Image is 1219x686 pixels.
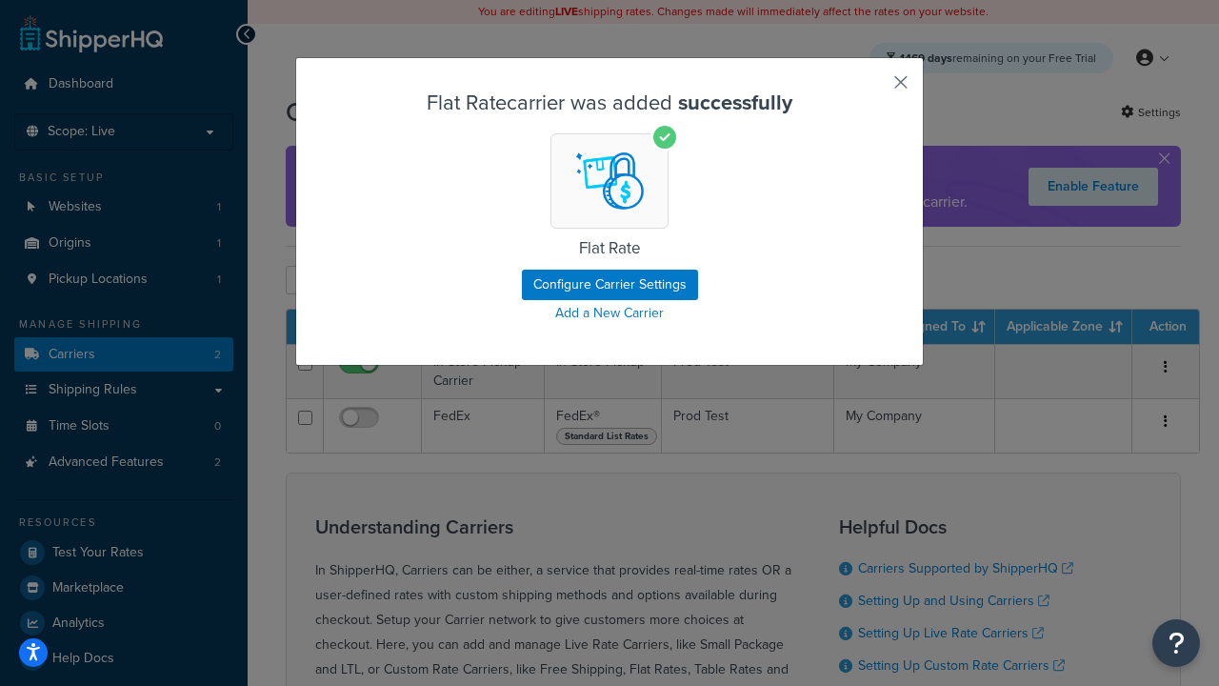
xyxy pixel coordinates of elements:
img: Flat Rate [566,137,653,225]
button: Open Resource Center [1152,619,1200,667]
h3: Flat Rate carrier was added [344,91,875,114]
h5: Flat Rate [355,240,864,258]
a: Add a New Carrier [344,300,875,327]
button: Configure Carrier Settings [522,270,698,300]
strong: successfully [678,87,792,118]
